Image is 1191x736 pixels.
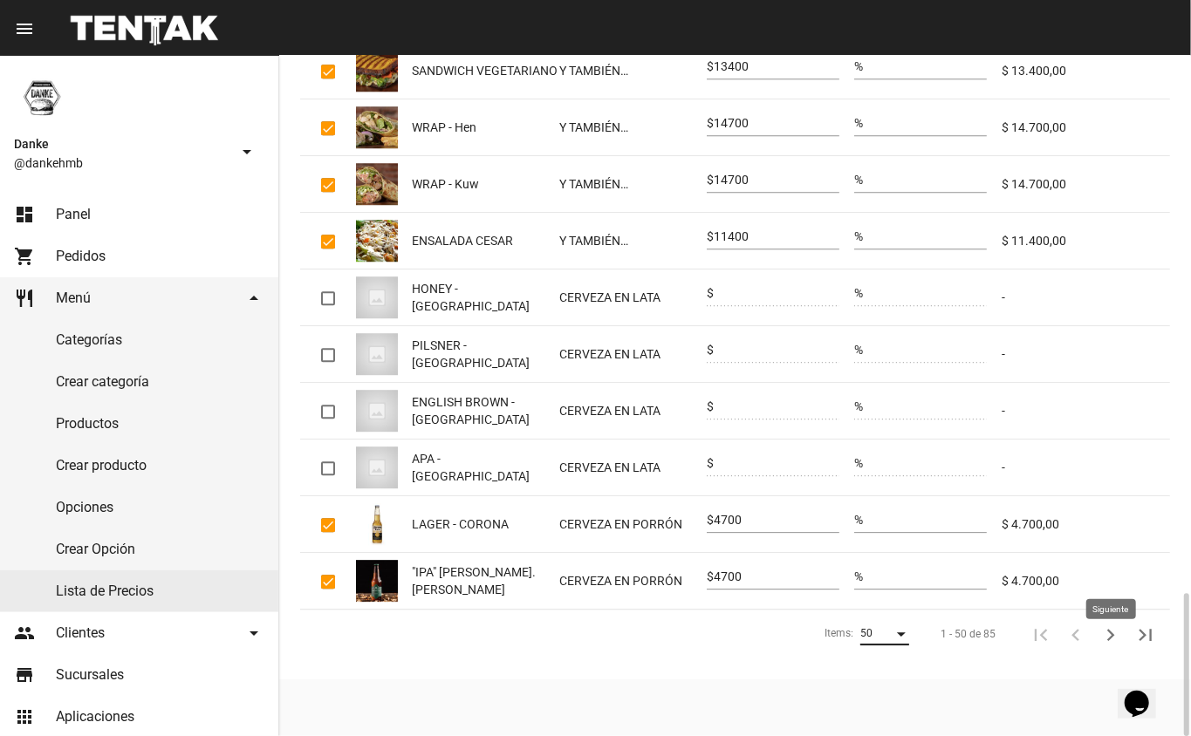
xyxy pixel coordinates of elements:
mat-cell: CERVEZA EN PORRÓN [559,496,707,552]
button: Primera [1023,617,1058,651]
span: $ [707,286,714,300]
span: % [854,229,863,243]
mat-cell: - [1002,440,1170,495]
mat-icon: dashboard [14,204,35,225]
mat-cell: CERVEZA EN PORRÓN [559,553,707,609]
img: 07c47add-75b0-4ce5-9aba-194f44787723.jpg [356,390,398,432]
span: LAGER - CORONA [412,515,509,533]
span: % [854,569,863,583]
mat-icon: menu [14,18,35,39]
span: @dankehmb [14,154,229,172]
span: $ [707,513,714,527]
span: ENSALADA CESAR [412,232,513,249]
mat-cell: Y TAMBIÉN… [559,43,707,99]
mat-cell: CERVEZA EN LATA [559,383,707,439]
span: Aplicaciones [56,708,134,726]
span: PILSNER - [GEOGRAPHIC_DATA] [412,337,559,371]
mat-icon: arrow_drop_down [243,288,264,309]
mat-cell: CERVEZA EN LATA [559,326,707,382]
span: % [854,286,863,300]
span: Danke [14,133,229,154]
mat-icon: apps [14,706,35,727]
span: Sucursales [56,666,124,684]
mat-cell: Y TAMBIÉN… [559,213,707,269]
mat-cell: Y TAMBIÉN… [559,156,707,212]
mat-icon: arrow_drop_down [236,141,257,162]
img: 1d4517d0-56da-456b-81f5-6111ccf01445.png [14,70,70,126]
span: % [854,59,863,73]
span: WRAP - Kuw [412,175,479,193]
span: 50 [860,627,873,639]
img: 860b837f-3c5c-4f72-bd95-115b81c41df1.png [356,503,398,545]
span: SANDWICH VEGETARIANO [412,62,558,79]
span: Menú [56,290,91,307]
span: ENGLISH BROWN - [GEOGRAPHIC_DATA] [412,393,559,428]
mat-cell: Y TAMBIÉN… [559,99,707,155]
mat-icon: people [14,623,35,644]
img: 16dce9a8-be61-42a7-9dde-9e482429b8ce.png [356,106,398,148]
mat-cell: $ 13.400,00 [1002,43,1170,99]
span: $ [707,116,714,130]
span: % [854,456,863,470]
span: $ [707,59,714,73]
img: 7a2fd65e-0b56-45df-a3d9-7d445db54fbd.png [356,50,398,92]
img: 07c47add-75b0-4ce5-9aba-194f44787723.jpg [356,446,398,488]
mat-icon: shopping_cart [14,246,35,267]
div: 1 - 50 de 85 [941,625,996,643]
span: $ [707,229,714,243]
img: 56df58d0-f4ea-4105-936b-d56d42960eac.png [356,220,398,262]
span: "IPA" [PERSON_NAME]. [PERSON_NAME] [412,563,559,598]
span: Clientes [56,624,105,642]
span: $ [707,399,714,413]
span: Pedidos [56,248,106,265]
img: 07c47add-75b0-4ce5-9aba-194f44787723.jpg [356,333,398,375]
span: $ [707,173,714,187]
mat-cell: - [1002,383,1170,439]
span: HONEY - [GEOGRAPHIC_DATA] [412,280,559,315]
img: fb8a347f-a804-4c5d-92cb-3767b5dc763e.png [356,560,398,602]
mat-select: Items: [860,628,909,640]
span: $ [707,569,714,583]
mat-cell: CERVEZA EN LATA [559,440,707,495]
mat-cell: - [1002,326,1170,382]
span: $ [707,456,714,470]
mat-icon: restaurant [14,288,35,309]
mat-icon: store [14,664,35,685]
iframe: chat widget [1118,666,1174,719]
mat-cell: $ 14.700,00 [1002,99,1170,155]
button: Siguiente [1093,617,1128,651]
button: Anterior [1058,617,1093,651]
span: $ [707,343,714,357]
span: % [854,173,863,187]
span: % [854,399,863,413]
span: WRAP - Hen [412,119,476,136]
mat-icon: arrow_drop_down [243,623,264,644]
mat-cell: - [1002,269,1170,325]
mat-cell: $ 11.400,00 [1002,213,1170,269]
span: Panel [56,206,91,223]
mat-cell: CERVEZA EN LATA [559,269,707,325]
mat-cell: $ 4.700,00 [1002,553,1170,609]
img: 07c47add-75b0-4ce5-9aba-194f44787723.jpg [356,276,398,318]
mat-cell: $ 4.700,00 [1002,496,1170,552]
div: Items: [825,624,853,642]
button: Última [1128,617,1163,651]
span: APA - [GEOGRAPHIC_DATA] [412,450,559,485]
span: % [854,116,863,130]
mat-cell: $ 14.700,00 [1002,156,1170,212]
span: % [854,343,863,357]
span: % [854,513,863,527]
img: a61464fd-7106-49b3-829c-908d720c6abd.png [356,163,398,205]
